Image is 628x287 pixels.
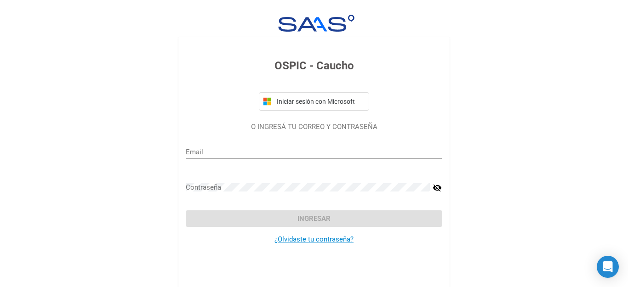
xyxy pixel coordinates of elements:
[259,92,369,111] button: Iniciar sesión con Microsoft
[275,98,365,105] span: Iniciar sesión con Microsoft
[186,210,442,227] button: Ingresar
[597,256,619,278] div: Open Intercom Messenger
[186,57,442,74] h3: OSPIC - Caucho
[433,182,442,193] mat-icon: visibility_off
[186,122,442,132] p: O INGRESÁ TU CORREO Y CONTRASEÑA
[274,235,354,243] a: ¿Olvidaste tu contraseña?
[297,214,331,223] span: Ingresar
